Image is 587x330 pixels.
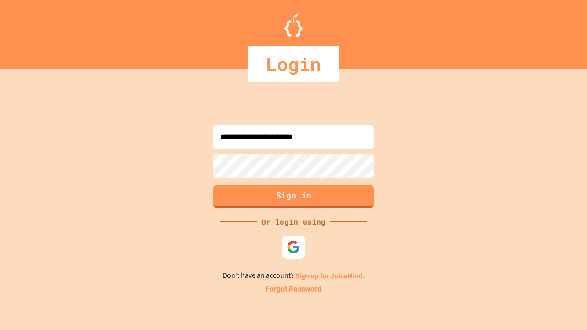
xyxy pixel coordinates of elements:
img: Logo.svg [284,14,303,37]
p: Don't have an account? [222,270,365,281]
a: Forgot Password [266,284,321,295]
a: Sign up for JuiceMind. [295,271,365,280]
button: Sign in [213,185,374,208]
img: google-icon.svg [287,240,300,254]
div: Or login using [257,216,330,227]
div: Login [248,46,339,82]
